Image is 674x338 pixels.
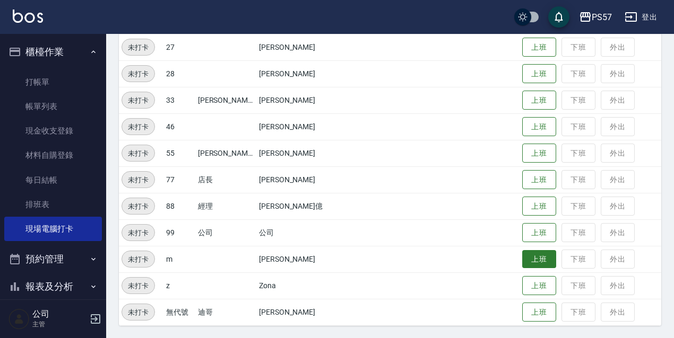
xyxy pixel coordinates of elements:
[122,227,154,238] span: 未打卡
[522,144,556,163] button: 上班
[163,299,195,325] td: 無代號
[256,87,336,113] td: [PERSON_NAME]
[122,121,154,132] span: 未打卡
[163,60,195,87] td: 28
[4,94,102,119] a: 帳單列表
[256,299,336,325] td: [PERSON_NAME]
[4,245,102,273] button: 預約管理
[620,7,661,27] button: 登出
[522,197,556,216] button: 上班
[4,70,102,94] a: 打帳單
[32,319,87,329] p: 主管
[256,219,336,246] td: 公司
[522,303,556,322] button: 上班
[256,113,336,140] td: [PERSON_NAME]
[575,6,616,28] button: PS57
[4,273,102,300] button: 報表及分析
[4,192,102,217] a: 排班表
[122,68,154,79] span: 未打卡
[122,254,154,265] span: 未打卡
[195,219,256,246] td: 公司
[522,276,556,296] button: 上班
[163,272,195,299] td: z
[256,60,336,87] td: [PERSON_NAME]
[122,174,154,185] span: 未打卡
[195,193,256,219] td: 經理
[122,95,154,106] span: 未打卡
[163,219,195,246] td: 99
[256,272,336,299] td: Zona
[163,113,195,140] td: 46
[195,299,256,325] td: 迪哥
[256,34,336,60] td: [PERSON_NAME]
[163,140,195,166] td: 55
[522,38,556,57] button: 上班
[4,217,102,241] a: 現場電腦打卡
[522,91,556,110] button: 上班
[122,307,154,318] span: 未打卡
[195,87,256,113] td: [PERSON_NAME]
[163,166,195,193] td: 77
[122,42,154,53] span: 未打卡
[122,201,154,212] span: 未打卡
[163,87,195,113] td: 33
[522,250,556,269] button: 上班
[256,140,336,166] td: [PERSON_NAME]
[522,170,556,190] button: 上班
[4,143,102,167] a: 材料自購登錄
[522,64,556,84] button: 上班
[4,38,102,66] button: 櫃檯作業
[195,166,256,193] td: 店長
[122,280,154,291] span: 未打卡
[522,117,556,137] button: 上班
[256,193,336,219] td: [PERSON_NAME]億
[4,168,102,192] a: 每日結帳
[122,148,154,159] span: 未打卡
[256,246,336,272] td: [PERSON_NAME]
[548,6,569,28] button: save
[8,308,30,330] img: Person
[163,34,195,60] td: 27
[256,166,336,193] td: [PERSON_NAME]
[13,10,43,23] img: Logo
[522,223,556,243] button: 上班
[195,140,256,166] td: [PERSON_NAME]
[163,193,195,219] td: 88
[592,11,612,24] div: PS57
[4,119,102,143] a: 現金收支登錄
[32,309,87,319] h5: 公司
[163,246,195,272] td: m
